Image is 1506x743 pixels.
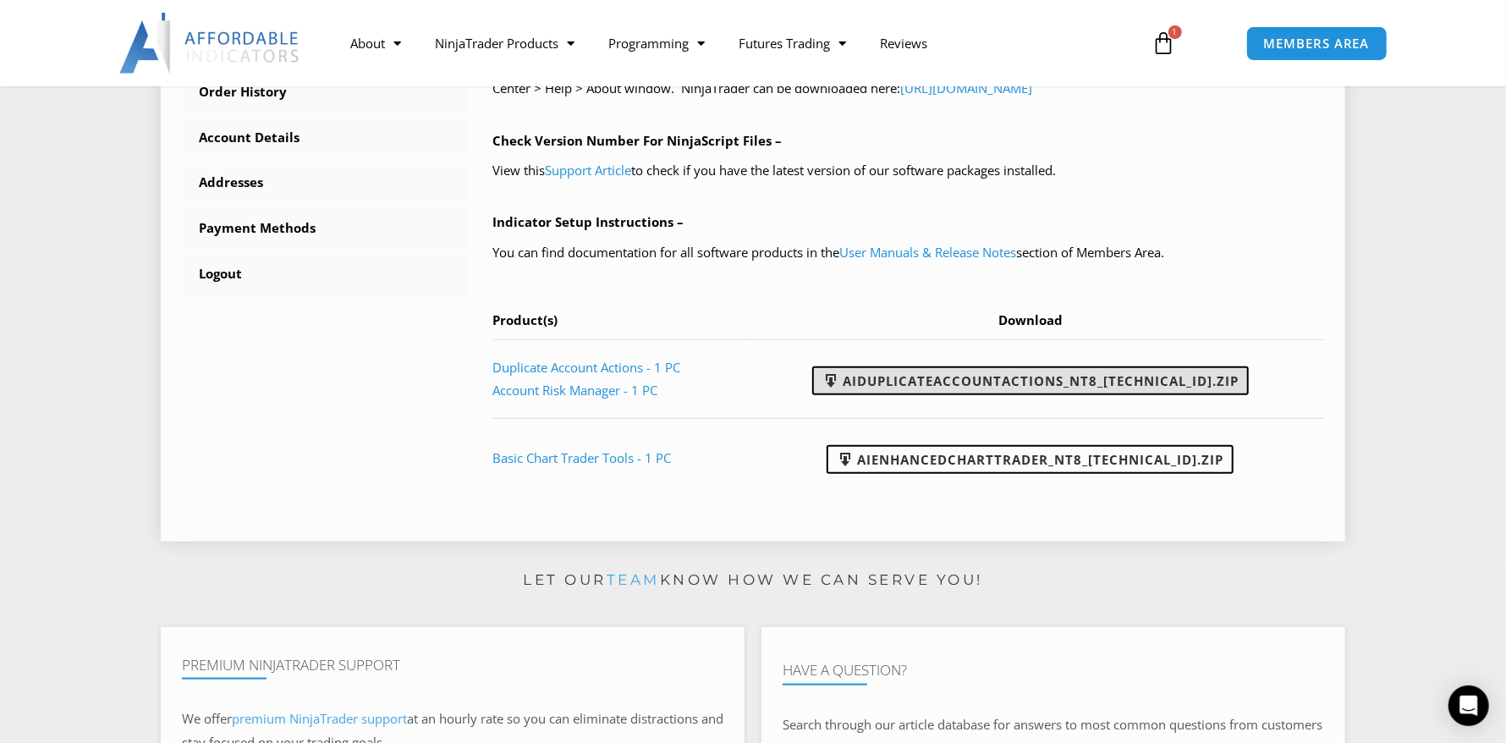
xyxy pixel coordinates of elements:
a: Addresses [182,161,468,205]
a: 1 [1127,19,1201,68]
nav: Menu [333,24,1132,63]
b: Check Version Number For NinjaScript Files – [493,132,783,149]
a: Account Risk Manager - 1 PC [493,382,658,399]
a: Basic Chart Trader Tools - 1 PC [493,449,672,466]
a: [URL][DOMAIN_NAME] [901,80,1033,96]
a: team [607,571,660,588]
a: Logout [182,252,468,296]
a: Account Details [182,116,468,160]
a: Futures Trading [722,24,863,63]
a: User Manuals & Release Notes [840,244,1017,261]
a: Support Article [546,162,632,179]
p: You can find documentation for all software products in the section of Members Area. [493,241,1325,265]
span: Download [998,311,1063,328]
div: Open Intercom Messenger [1448,685,1489,726]
h4: Premium NinjaTrader Support [182,657,723,674]
img: LogoAI | Affordable Indicators – NinjaTrader [119,13,301,74]
a: About [333,24,418,63]
a: MEMBERS AREA [1246,26,1388,61]
span: MEMBERS AREA [1264,37,1370,50]
a: Payment Methods [182,206,468,250]
a: Programming [591,24,722,63]
span: 1 [1168,25,1182,39]
b: Indicator Setup Instructions – [493,213,684,230]
a: Duplicate Account Actions - 1 PC [493,359,681,376]
a: NinjaTrader Products [418,24,591,63]
p: View this to check if you have the latest version of our software packages installed. [493,159,1325,183]
a: AIEnhancedChartTrader_NT8_[TECHNICAL_ID].zip [827,445,1234,474]
h4: Have A Question? [783,662,1324,679]
a: Reviews [863,24,944,63]
a: AIDuplicateAccountActions_NT8_[TECHNICAL_ID].zip [812,366,1249,395]
p: Let our know how we can serve you! [161,567,1345,594]
span: We offer [182,710,232,727]
a: premium NinjaTrader support [232,710,407,727]
span: Product(s) [493,311,558,328]
a: Order History [182,70,468,114]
